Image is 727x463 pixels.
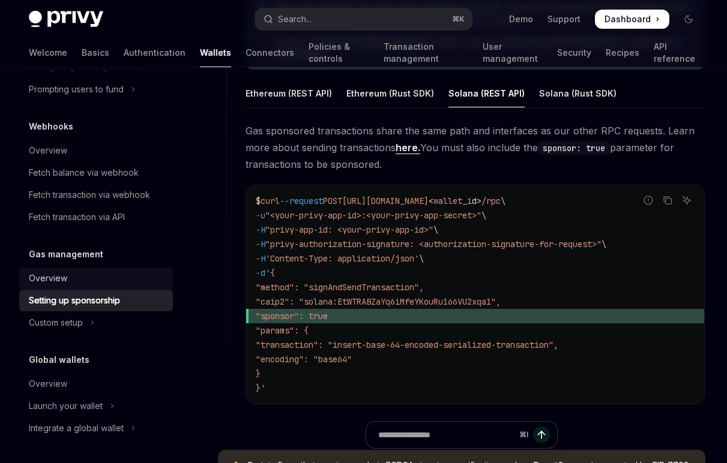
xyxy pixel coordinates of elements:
div: Overview [29,143,67,158]
div: Search... [278,12,312,26]
div: Launch your wallet [29,399,103,413]
img: dark logo [29,11,103,28]
a: Policies & controls [309,38,369,67]
span: "privy-app-id: <your-privy-app-id>" [265,224,433,235]
div: Solana (REST API) [448,79,525,107]
div: Custom setup [29,315,83,330]
span: 'Content-Type: application/json' [265,253,419,264]
button: Send message [533,426,550,443]
a: Security [557,38,591,67]
a: Welcome [29,38,67,67]
div: Integrate a global wallet [29,421,124,435]
h5: Gas management [29,247,103,261]
div: Fetch transaction via webhook [29,188,150,202]
a: Support [548,13,581,25]
a: Fetch balance via webhook [19,162,173,184]
span: "privy-authorization-signature: <authorization-signature-for-request>" [265,239,602,249]
span: -H [256,224,265,235]
button: Toggle Prompting users to fund section [19,79,173,100]
a: Connectors [246,38,294,67]
div: Fetch transaction via API [29,210,125,224]
div: Ethereum (Rust SDK) [346,79,434,107]
span: -H [256,239,265,249]
span: /rpc [481,196,501,206]
span: wallet_i [433,196,472,206]
a: Fetch transaction via API [19,206,173,228]
a: User management [483,38,543,67]
span: $ [256,196,261,206]
a: Authentication [124,38,186,67]
a: here. [396,142,420,154]
a: Transaction management [384,38,468,67]
span: --request [280,196,323,206]
div: Overview [29,271,67,285]
div: Prompting users to fund [29,82,124,97]
button: Toggle dark mode [679,10,698,29]
span: "method": "signAndSendTransaction", [256,282,424,293]
span: POST [323,196,342,206]
h5: Webhooks [29,119,73,134]
a: Demo [509,13,533,25]
span: [URL][DOMAIN_NAME] [342,196,429,206]
span: }' [256,383,265,393]
button: Toggle Integrate a global wallet section [19,417,173,439]
span: "params": { [256,325,309,336]
span: Dashboard [605,13,651,25]
h5: Global wallets [29,353,89,367]
span: "caip2": "solana:EtWTRABZaYq6iMfeYKouRu166VU2xqa1", [256,296,501,307]
div: Setting up sponsorship [29,293,120,308]
button: Open search [255,8,472,30]
span: "encoding": "base64" [256,354,352,365]
span: -u [256,210,265,221]
button: Toggle Launch your wallet section [19,395,173,417]
a: Setting up sponsorship [19,290,173,311]
span: ⌘ K [452,14,465,24]
button: Report incorrect code [641,193,656,208]
span: '{ [265,267,275,278]
span: \ [481,210,486,221]
span: < [429,196,433,206]
span: \ [501,196,505,206]
a: Wallets [200,38,231,67]
a: Overview [19,140,173,161]
span: \ [433,224,438,235]
span: \ [602,239,606,249]
a: Overview [19,267,173,289]
div: Solana (Rust SDK) [539,79,617,107]
button: Toggle Custom setup section [19,312,173,333]
span: "transaction": "insert-base-64-encoded-serialized-transaction", [256,339,558,350]
span: > [477,196,481,206]
span: -d [256,267,265,278]
span: "sponsor": true [256,311,328,321]
a: Overview [19,373,173,395]
button: Copy the contents from the code block [660,193,675,208]
span: d [472,196,477,206]
a: Recipes [606,38,639,67]
span: -H [256,253,265,264]
div: Fetch balance via webhook [29,166,139,180]
a: Fetch transaction via webhook [19,184,173,206]
a: API reference [654,38,698,67]
div: Ethereum (REST API) [246,79,332,107]
span: } [256,368,261,379]
span: \ [419,253,424,264]
div: Overview [29,377,67,391]
a: Dashboard [595,10,669,29]
span: "<your-privy-app-id>:<your-privy-app-secret>" [265,210,481,221]
span: Gas sponsored transactions share the same path and interfaces as our other RPC requests. Learn mo... [246,122,705,173]
a: Basics [82,38,109,67]
code: sponsor: true [538,142,610,155]
button: Ask AI [679,193,695,208]
span: curl [261,196,280,206]
input: Ask a question... [378,422,514,448]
